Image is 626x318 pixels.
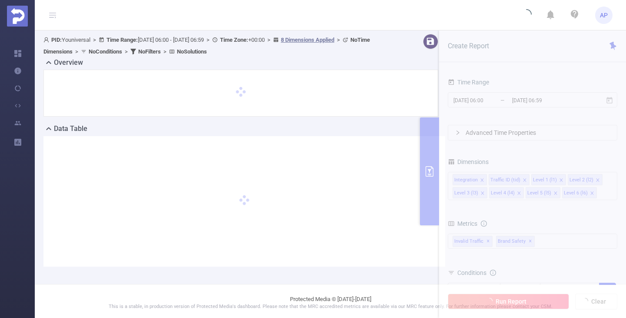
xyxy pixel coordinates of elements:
i: icon: user [43,37,51,43]
h2: Data Table [54,124,87,134]
span: > [90,37,99,43]
span: > [161,48,169,55]
i: icon: loading [521,9,532,21]
span: AP [600,7,608,24]
img: Protected Media [7,6,28,27]
b: Time Zone: [220,37,248,43]
span: > [204,37,212,43]
span: > [122,48,130,55]
span: Youniversal [DATE] 06:00 - [DATE] 06:59 +00:00 [43,37,370,55]
b: No Solutions [177,48,207,55]
b: No Filters [138,48,161,55]
p: This is a stable, in production version of Protected Media's dashboard. Please note that the MRC ... [57,303,604,311]
u: 8 Dimensions Applied [281,37,334,43]
b: No Conditions [89,48,122,55]
span: > [73,48,81,55]
h2: Overview [54,57,83,68]
span: > [265,37,273,43]
b: PID: [51,37,62,43]
span: > [334,37,343,43]
b: Time Range: [107,37,138,43]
